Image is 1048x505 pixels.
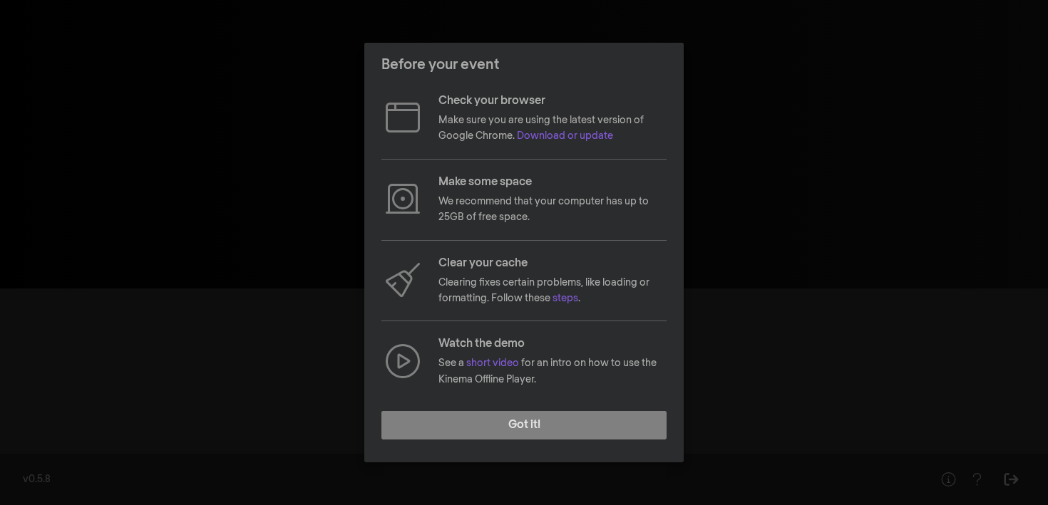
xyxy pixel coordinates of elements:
[438,113,667,145] p: Make sure you are using the latest version of Google Chrome.
[466,358,519,368] a: short video
[381,411,667,439] button: Got it!
[438,93,667,110] p: Check your browser
[438,335,667,353] p: Watch the demo
[438,255,667,272] p: Clear your cache
[553,293,578,303] a: steps
[438,174,667,191] p: Make some space
[517,131,613,141] a: Download or update
[364,43,684,87] header: Before your event
[438,355,667,387] p: See a for an intro on how to use the Kinema Offline Player.
[438,275,667,307] p: Clearing fixes certain problems, like loading or formatting. Follow these .
[438,194,667,226] p: We recommend that your computer has up to 25GB of free space.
